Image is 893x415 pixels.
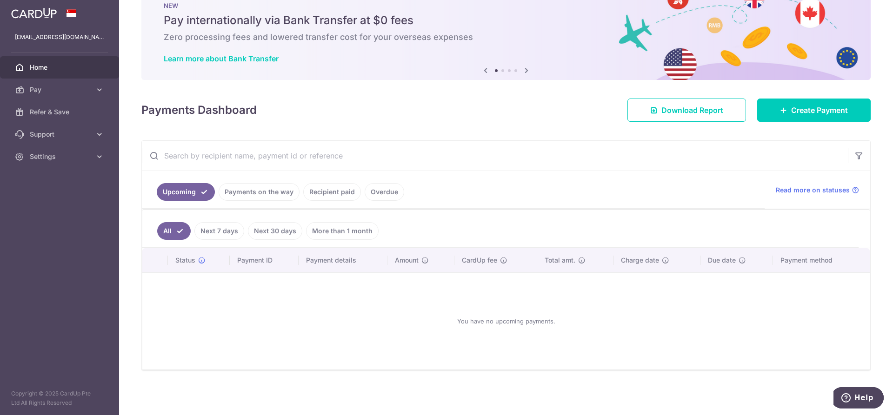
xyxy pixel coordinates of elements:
th: Payment details [299,248,388,272]
span: Due date [708,256,736,265]
span: Help [21,7,40,15]
div: You have no upcoming payments. [153,280,859,362]
a: All [157,222,191,240]
span: Create Payment [791,105,848,116]
a: Upcoming [157,183,215,201]
span: Settings [30,152,91,161]
a: More than 1 month [306,222,379,240]
span: Read more on statuses [776,185,850,195]
span: Home [30,63,91,72]
span: Refer & Save [30,107,91,117]
img: CardUp [11,7,57,19]
a: Download Report [627,99,746,122]
iframe: Opens a widget where you can find more information [833,387,884,410]
span: Amount [395,256,419,265]
a: Overdue [365,183,404,201]
a: Next 7 days [194,222,244,240]
a: Recipient paid [303,183,361,201]
a: Next 30 days [248,222,302,240]
span: Charge date [621,256,659,265]
span: CardUp fee [462,256,497,265]
a: Create Payment [757,99,871,122]
span: Support [30,130,91,139]
a: Payments on the way [219,183,300,201]
h6: Zero processing fees and lowered transfer cost for your overseas expenses [164,32,848,43]
p: [EMAIL_ADDRESS][DOMAIN_NAME] [15,33,104,42]
a: Read more on statuses [776,185,859,195]
h5: Pay internationally via Bank Transfer at $0 fees [164,13,848,28]
h4: Payments Dashboard [141,102,257,119]
a: Learn more about Bank Transfer [164,54,279,63]
th: Payment ID [230,248,299,272]
span: Status [175,256,195,265]
p: NEW [164,2,848,9]
th: Payment method [773,248,870,272]
span: Download Report [661,105,723,116]
span: Pay [30,85,91,94]
input: Search by recipient name, payment id or reference [142,141,848,171]
span: Total amt. [545,256,575,265]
